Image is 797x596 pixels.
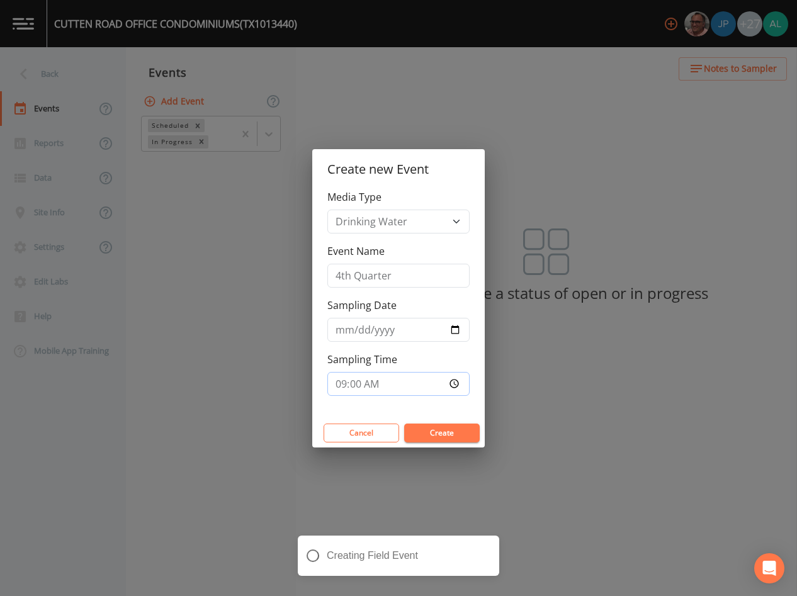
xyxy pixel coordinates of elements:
[324,424,399,442] button: Cancel
[327,189,382,205] label: Media Type
[404,424,480,442] button: Create
[327,244,385,259] label: Event Name
[327,298,397,313] label: Sampling Date
[754,553,784,583] div: Open Intercom Messenger
[312,149,485,189] h2: Create new Event
[327,352,397,367] label: Sampling Time
[298,536,499,576] div: Creating Field Event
